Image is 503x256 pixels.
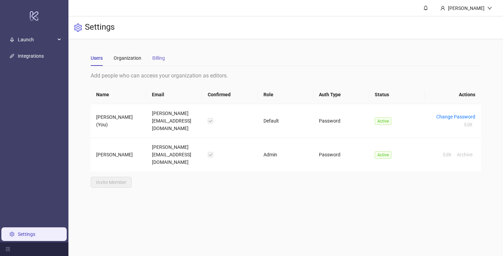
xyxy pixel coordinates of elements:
[487,6,492,11] span: down
[258,104,314,138] td: Default
[313,85,369,104] th: Auth Type
[91,138,146,171] td: [PERSON_NAME]
[423,5,428,10] span: bell
[85,22,115,33] h3: Settings
[114,54,141,62] div: Organization
[18,231,35,237] a: Settings
[462,120,475,129] button: Edit
[369,85,425,104] th: Status
[375,151,391,159] span: Active
[146,138,202,171] td: [PERSON_NAME][EMAIL_ADDRESS][DOMAIN_NAME]
[91,85,146,104] th: Name
[91,54,103,62] div: Users
[91,177,132,188] button: Invite Member
[5,247,10,252] span: menu-fold
[258,138,314,171] td: Admin
[440,6,445,11] span: user
[313,104,369,138] td: Password
[74,24,82,32] span: setting
[146,85,202,104] th: Email
[18,53,44,59] a: Integrations
[454,151,475,159] button: Archive
[445,4,487,12] div: [PERSON_NAME]
[91,104,146,138] td: [PERSON_NAME] (You)
[18,33,55,46] span: Launch
[10,37,14,42] span: rocket
[258,85,314,104] th: Role
[440,151,454,159] button: Edit
[152,54,165,62] div: Billing
[313,138,369,171] td: Password
[425,85,481,104] th: Actions
[436,114,475,119] a: Change Password
[91,71,481,80] div: Add people who can access your organization as editors.
[375,117,391,125] span: Active
[202,85,258,104] th: Confirmed
[146,104,202,138] td: [PERSON_NAME][EMAIL_ADDRESS][DOMAIN_NAME]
